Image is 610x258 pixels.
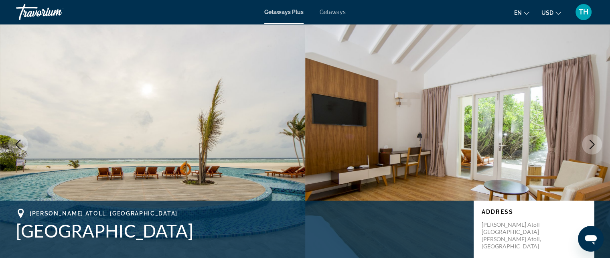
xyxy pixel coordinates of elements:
button: User Menu [573,4,594,20]
a: Travorium [16,2,96,22]
a: Getaways [320,9,346,15]
button: Previous image [8,134,28,154]
h1: [GEOGRAPHIC_DATA] [16,220,466,241]
button: Change currency [541,7,561,18]
span: en [514,10,522,16]
button: Change language [514,7,529,18]
iframe: Button to launch messaging window [578,226,604,252]
span: TH [579,8,588,16]
p: Address [482,209,586,215]
span: USD [541,10,553,16]
button: Next image [582,134,602,154]
a: Getaways Plus [264,9,304,15]
p: [PERSON_NAME] Atoll [GEOGRAPHIC_DATA] [PERSON_NAME] Atoll, [GEOGRAPHIC_DATA] [482,221,546,250]
span: [PERSON_NAME] Atoll, [GEOGRAPHIC_DATA] [30,210,178,217]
